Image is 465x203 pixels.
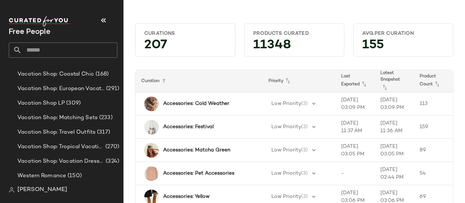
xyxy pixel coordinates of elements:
div: 207 [138,40,232,53]
span: (168) [94,70,109,78]
span: (3) [301,171,308,176]
span: Low Priority [271,171,301,176]
span: Vacation Shop: Tropical Vacation [17,143,104,151]
span: (233) [98,114,113,122]
span: (3) [301,194,308,199]
b: Accessories: Cold Weather [163,100,229,107]
td: - [335,162,375,185]
div: Avg.per Curation [362,30,444,37]
div: 155 [356,40,450,53]
img: 102165537_007_b [144,120,159,134]
span: (150) [66,172,82,180]
span: Low Priority [271,147,301,153]
span: Low Priority [271,101,301,106]
b: Accessories: Festival [163,123,214,131]
span: (3) [301,101,308,106]
td: [DATE] 11:37 AM [335,115,375,139]
span: Vacation Shop: Travel Outfits [17,128,96,137]
th: Product Count [414,70,453,92]
td: 54 [414,162,453,185]
td: [DATE] 03:05 PM [335,139,375,162]
span: Vacation Shop LP [17,99,65,107]
b: Accessories: Yellow [163,193,210,200]
span: Western Romance [17,172,66,180]
span: Vacation Shop: Coastal Chic [17,70,94,78]
img: svg%3e [9,187,15,193]
td: [DATE] 03:09 PM [375,92,414,115]
span: (270) [104,143,119,151]
span: Current Company Name [9,28,50,36]
td: 159 [414,115,453,139]
td: [DATE] 03:05 PM [375,139,414,162]
b: Accessories: Matcha Green [163,146,230,154]
span: (324) [104,157,119,166]
th: Latest Snapshot [375,70,414,92]
td: 89 [414,139,453,162]
td: 113 [414,92,453,115]
span: (3) [301,147,308,153]
span: Vacation Shop: Vacation Dresses [17,157,104,166]
td: [DATE] 03:09 PM [335,92,375,115]
span: (317) [96,128,110,137]
span: Vacation Shop: European Vacation [17,85,105,93]
img: 95815080_004_b [144,166,159,181]
b: Accessories: Pet Accessories [163,170,234,177]
span: [PERSON_NAME] [17,186,67,194]
td: [DATE] 11:36 AM [375,115,414,139]
th: Last Exported [335,70,375,92]
div: Products Curated [253,30,335,37]
div: Curations [144,30,226,37]
span: Low Priority [271,124,301,130]
span: Vacation Shop: Matching Sets [17,114,98,122]
span: Low Priority [271,194,301,199]
span: (309) [65,99,81,107]
th: Priority [263,70,335,92]
th: Curation [136,70,263,92]
span: (291) [105,85,119,93]
div: 11348 [247,40,341,53]
td: [DATE] 02:44 PM [375,162,414,185]
img: 101899219_011_b [144,97,159,111]
span: (3) [301,124,308,130]
img: cfy_white_logo.C9jOOHJF.svg [9,16,70,27]
img: 99064768_031_a [144,143,159,158]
